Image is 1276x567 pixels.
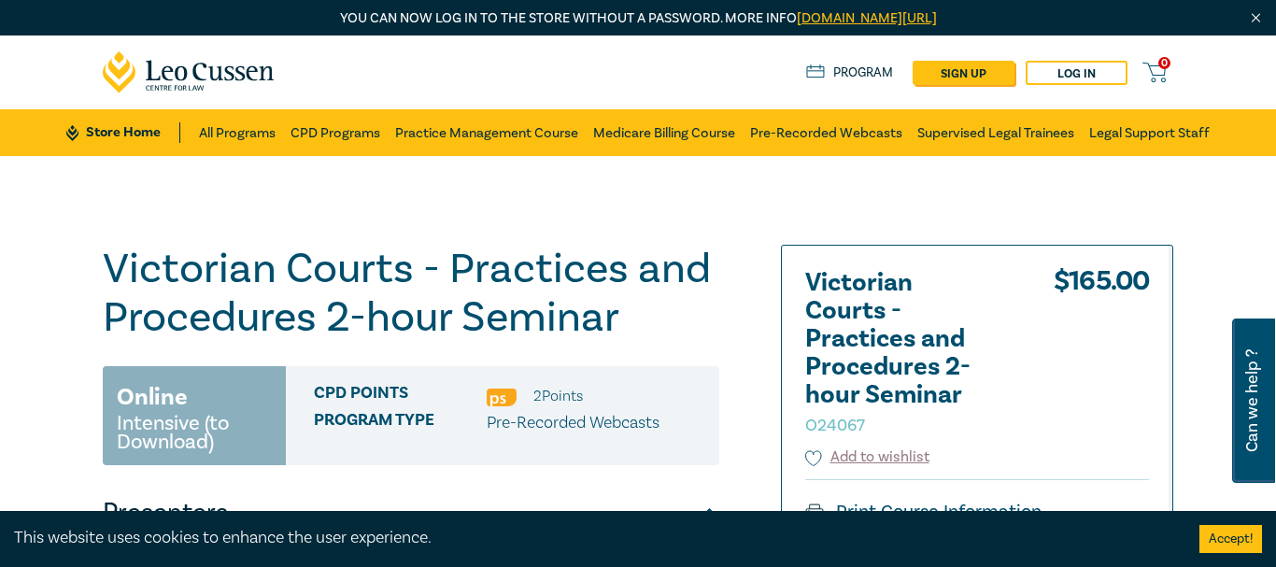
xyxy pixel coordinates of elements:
[314,411,487,435] span: Program type
[593,109,735,156] a: Medicare Billing Course
[395,109,578,156] a: Practice Management Course
[533,384,583,408] li: 2 Point s
[805,447,929,468] button: Add to wishlist
[291,109,380,156] a: CPD Programs
[487,411,659,435] p: Pre-Recorded Webcasts
[117,414,272,451] small: Intensive (to Download)
[103,245,719,342] h1: Victorian Courts - Practices and Procedures 2-hour Seminar
[805,500,1042,524] a: Print Course Information
[797,9,937,27] a: [DOMAIN_NAME][URL]
[806,63,893,83] a: Program
[913,61,1014,85] a: sign up
[1199,525,1262,553] button: Accept cookies
[1158,57,1170,69] span: 0
[1089,109,1210,156] a: Legal Support Staff
[1026,61,1127,85] a: Log in
[103,8,1173,29] p: You can now log in to the store without a password. More info
[103,485,719,541] button: Presenters
[487,389,517,406] img: Professional Skills
[1054,269,1149,447] div: $ 165.00
[917,109,1074,156] a: Supervised Legal Trainees
[805,269,1011,437] h2: Victorian Courts - Practices and Procedures 2-hour Seminar
[117,380,188,414] h3: Online
[14,526,1171,550] div: This website uses cookies to enhance the user experience.
[750,109,902,156] a: Pre-Recorded Webcasts
[1243,330,1261,472] span: Can we help ?
[1248,10,1264,26] img: Close
[199,109,276,156] a: All Programs
[66,122,179,143] a: Store Home
[314,384,487,408] span: CPD Points
[805,415,865,436] small: O24067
